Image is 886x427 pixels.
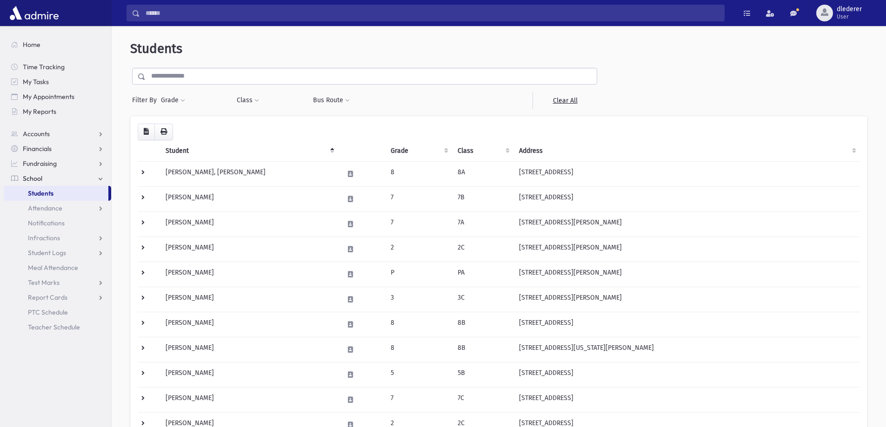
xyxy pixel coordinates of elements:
[154,124,173,140] button: Print
[385,140,452,162] th: Grade: activate to sort column ascending
[452,362,513,387] td: 5B
[452,287,513,312] td: 3C
[513,161,860,186] td: [STREET_ADDRESS]
[160,236,338,262] td: [PERSON_NAME]
[28,263,78,272] span: Meal Attendance
[837,6,862,13] span: dlederer
[28,189,53,197] span: Students
[452,211,513,236] td: 7A
[140,5,724,21] input: Search
[160,161,338,186] td: [PERSON_NAME], [PERSON_NAME]
[4,156,111,171] a: Fundraising
[23,107,56,116] span: My Reports
[385,312,452,337] td: 8
[160,140,338,162] th: Student: activate to sort column descending
[28,204,62,212] span: Attendance
[452,140,513,162] th: Class: activate to sort column ascending
[4,275,111,290] a: Test Marks
[4,230,111,245] a: Infractions
[130,41,182,56] span: Students
[160,211,338,236] td: [PERSON_NAME]
[4,245,111,260] a: Student Logs
[28,278,60,287] span: Test Marks
[23,174,42,183] span: School
[23,78,49,86] span: My Tasks
[513,337,860,362] td: [STREET_ADDRESS][US_STATE][PERSON_NAME]
[4,290,111,305] a: Report Cards
[28,249,66,257] span: Student Logs
[7,4,61,22] img: AdmirePro
[513,140,860,162] th: Address: activate to sort column ascending
[4,201,111,216] a: Attendance
[513,236,860,262] td: [STREET_ADDRESS][PERSON_NAME]
[513,362,860,387] td: [STREET_ADDRESS]
[385,211,452,236] td: 7
[837,13,862,20] span: User
[4,260,111,275] a: Meal Attendance
[28,308,68,316] span: PTC Schedule
[23,63,65,71] span: Time Tracking
[160,287,338,312] td: [PERSON_NAME]
[452,262,513,287] td: PA
[533,92,597,109] a: Clear All
[4,320,111,335] a: Teacher Schedule
[160,312,338,337] td: [PERSON_NAME]
[452,337,513,362] td: 8B
[452,236,513,262] td: 2C
[28,234,60,242] span: Infractions
[160,362,338,387] td: [PERSON_NAME]
[4,37,111,52] a: Home
[138,124,155,140] button: CSV
[23,40,40,49] span: Home
[385,362,452,387] td: 5
[385,161,452,186] td: 8
[28,323,80,331] span: Teacher Schedule
[160,92,186,109] button: Grade
[452,387,513,412] td: 7C
[385,287,452,312] td: 3
[452,186,513,211] td: 7B
[23,159,57,168] span: Fundraising
[160,337,338,362] td: [PERSON_NAME]
[313,92,350,109] button: Bus Route
[4,74,111,89] a: My Tasks
[4,141,111,156] a: Financials
[160,387,338,412] td: [PERSON_NAME]
[28,293,67,302] span: Report Cards
[4,305,111,320] a: PTC Schedule
[513,287,860,312] td: [STREET_ADDRESS][PERSON_NAME]
[4,104,111,119] a: My Reports
[513,262,860,287] td: [STREET_ADDRESS][PERSON_NAME]
[452,312,513,337] td: 8B
[385,262,452,287] td: P
[4,171,111,186] a: School
[4,59,111,74] a: Time Tracking
[4,186,108,201] a: Students
[513,312,860,337] td: [STREET_ADDRESS]
[513,211,860,236] td: [STREET_ADDRESS][PERSON_NAME]
[452,161,513,186] td: 8A
[23,145,52,153] span: Financials
[132,95,160,105] span: Filter By
[385,387,452,412] td: 7
[23,130,50,138] span: Accounts
[385,186,452,211] td: 7
[513,186,860,211] td: [STREET_ADDRESS]
[160,186,338,211] td: [PERSON_NAME]
[385,337,452,362] td: 8
[23,92,74,101] span: My Appointments
[236,92,260,109] button: Class
[160,262,338,287] td: [PERSON_NAME]
[28,219,65,227] span: Notifications
[4,216,111,230] a: Notifications
[4,89,111,104] a: My Appointments
[385,236,452,262] td: 2
[4,126,111,141] a: Accounts
[513,387,860,412] td: [STREET_ADDRESS]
